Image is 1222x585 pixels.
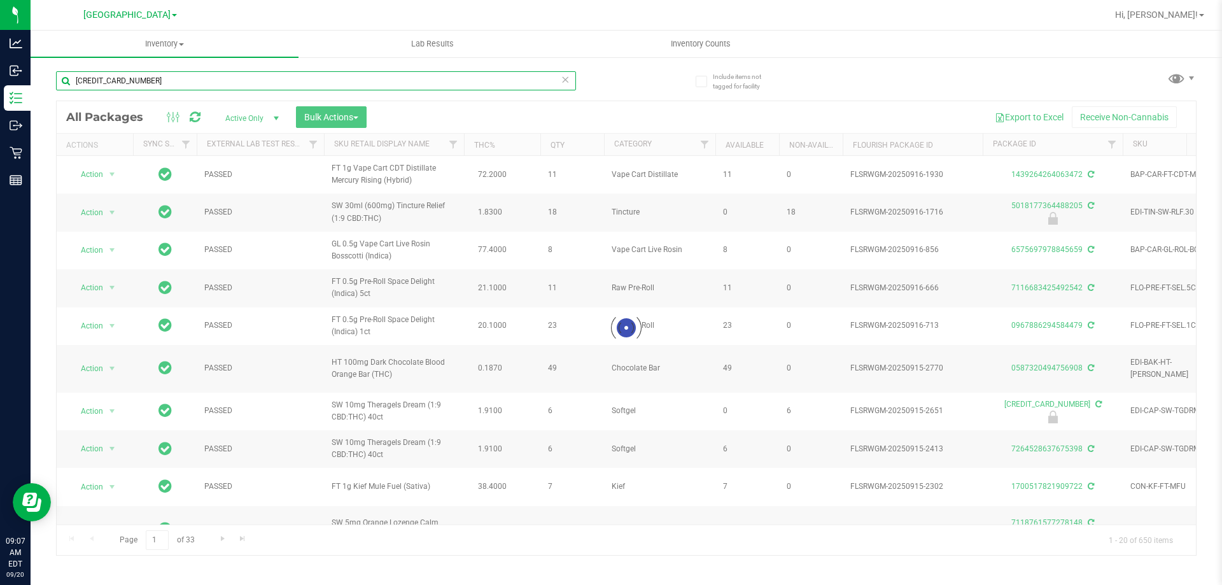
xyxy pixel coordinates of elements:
input: Search Package ID, Item Name, SKU, Lot or Part Number... [56,71,576,90]
p: 09/20 [6,570,25,579]
span: [GEOGRAPHIC_DATA] [83,10,171,20]
inline-svg: Inbound [10,64,22,77]
span: Inventory [31,38,298,50]
span: Inventory Counts [654,38,748,50]
span: Hi, [PERSON_NAME]! [1115,10,1198,20]
a: Lab Results [298,31,566,57]
span: Clear [561,71,570,88]
a: Inventory [31,31,298,57]
p: 09:07 AM EDT [6,535,25,570]
span: Lab Results [394,38,471,50]
inline-svg: Retail [10,146,22,159]
span: Include items not tagged for facility [713,72,776,91]
inline-svg: Reports [10,174,22,187]
a: Inventory Counts [566,31,834,57]
inline-svg: Analytics [10,37,22,50]
inline-svg: Outbound [10,119,22,132]
inline-svg: Inventory [10,92,22,104]
iframe: Resource center [13,483,51,521]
